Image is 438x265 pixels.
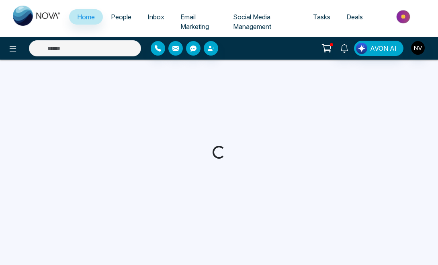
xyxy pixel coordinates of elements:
span: Tasks [313,13,330,21]
span: Inbox [147,13,164,21]
a: Social Media Management [225,9,305,34]
a: Email Marketing [172,9,225,34]
span: People [111,13,131,21]
span: Social Media Management [233,13,271,31]
a: Deals [338,9,371,25]
img: User Avatar [411,41,425,55]
span: Home [77,13,95,21]
span: Email Marketing [180,13,209,31]
a: People [103,9,139,25]
a: Inbox [139,9,172,25]
img: Nova CRM Logo [13,6,61,26]
button: AVON AI [354,41,403,56]
img: Market-place.gif [375,8,433,26]
span: AVON AI [370,43,397,53]
a: Home [69,9,103,25]
img: Lead Flow [356,43,367,54]
a: Tasks [305,9,338,25]
span: Deals [346,13,363,21]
